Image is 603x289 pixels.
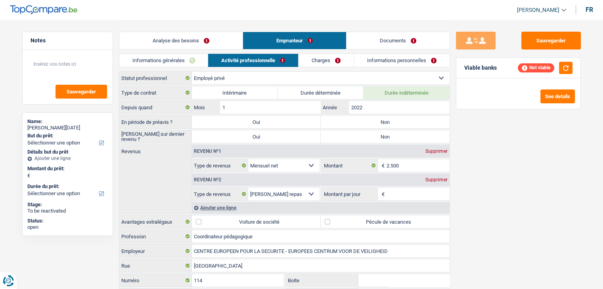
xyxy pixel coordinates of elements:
label: Boite [286,274,358,287]
a: Informations personnelles [354,54,450,67]
label: Numéro [119,274,192,287]
button: Sauvegarder [521,32,581,49]
div: To be reactivated [27,208,108,214]
input: AAAA [349,101,449,114]
div: Revenu nº1 [192,149,223,154]
h5: Notes [31,37,105,44]
label: Pécule de vacances [321,215,450,228]
label: Montant du prêt: [27,165,106,172]
label: Rue [119,259,192,272]
label: Durée déterminée [278,86,364,99]
label: Mois [192,101,220,114]
label: But du prêt: [27,133,106,139]
label: Type de revenus [192,159,248,172]
a: Emprunteur [243,32,346,49]
label: Montant [322,159,378,172]
label: Avantages extralégaux [119,215,192,228]
label: En période de préavis ? [119,116,192,128]
div: fr [586,6,593,13]
label: Type de contrat [119,86,192,99]
div: Détails but du prêt [27,149,108,155]
div: Stage: [27,202,108,208]
a: [PERSON_NAME] [511,4,566,17]
div: [PERSON_NAME][DATE] [27,125,108,131]
a: Informations générales [119,54,208,67]
label: Depuis quand [119,101,192,114]
div: Status: [27,218,108,224]
div: open [27,224,108,230]
a: Documents [346,32,450,49]
span: Sauvegarder [67,89,96,94]
div: Ajouter une ligne [192,202,450,213]
label: Oui [192,116,321,128]
button: Sauvegarder [56,85,107,99]
span: € [378,159,387,172]
label: Intérimaire [192,86,278,99]
label: Non [321,116,450,128]
input: MM [220,101,320,114]
label: Durée du prêt: [27,183,106,190]
div: Ajouter une ligne [27,156,108,161]
div: Supprimer [423,177,450,182]
label: Montant par jour [322,188,378,200]
div: Supprimer [423,149,450,154]
label: Revenus [119,145,191,154]
label: Profession [119,230,192,243]
button: See details [540,89,575,103]
label: Oui [192,130,321,143]
label: Employeur [119,245,192,257]
label: Non [321,130,450,143]
a: Analyse des besoins [119,32,243,49]
div: Viable banks [464,65,497,71]
label: Année [321,101,349,114]
label: [PERSON_NAME] sur dernier revenu ? [119,130,192,143]
div: Name: [27,118,108,125]
span: [PERSON_NAME] [517,7,559,13]
label: Voiture de société [192,215,321,228]
label: Statut professionnel [119,72,192,84]
a: Activité professionnelle [208,54,298,67]
div: Revenu nº2 [192,177,223,182]
a: Charges [299,54,354,67]
span: € [27,173,30,179]
div: Not viable [518,63,554,72]
img: TopCompare Logo [10,5,77,15]
label: Durée indéterminée [364,86,450,99]
span: € [378,188,387,200]
label: Type de revenus [192,188,248,200]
